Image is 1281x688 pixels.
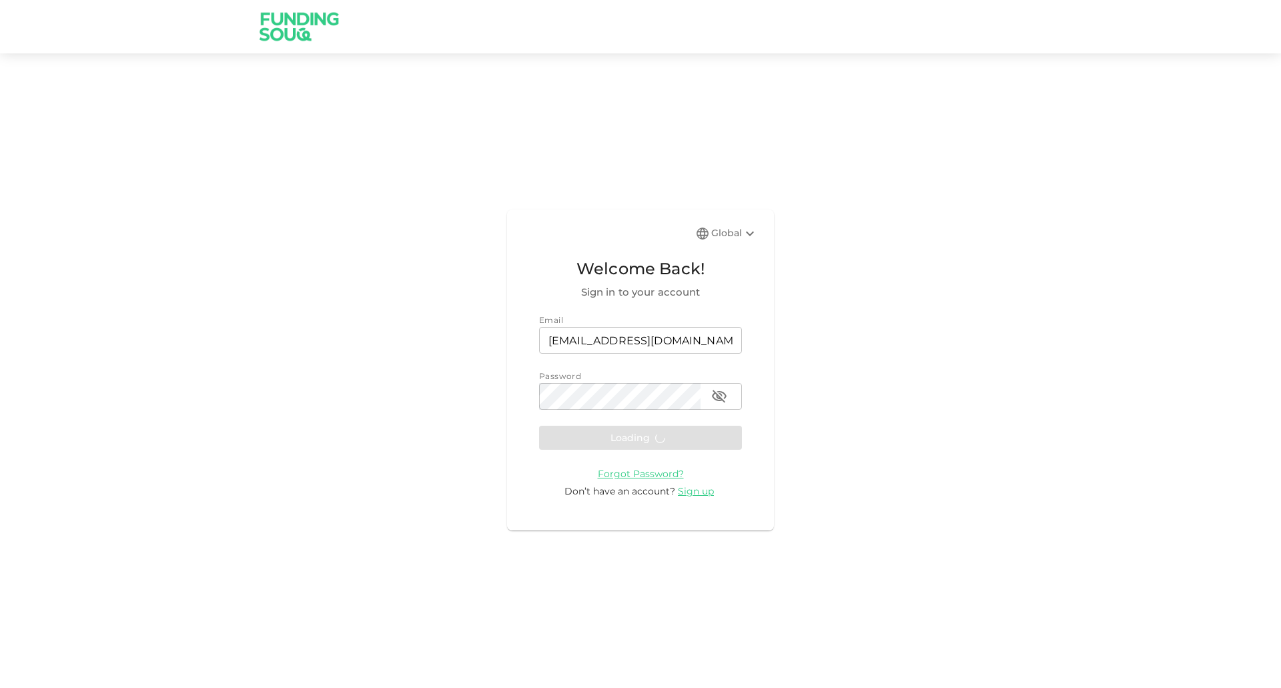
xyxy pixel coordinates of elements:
div: Global [711,226,758,242]
span: Password [539,371,581,381]
span: Forgot Password? [598,468,684,480]
span: Sign up [678,485,714,497]
a: Forgot Password? [598,467,684,480]
span: Sign in to your account [539,284,742,300]
input: email [539,327,742,354]
input: password [539,383,701,410]
span: Email [539,315,563,325]
span: Welcome Back! [539,256,742,282]
span: Don’t have an account? [564,485,675,497]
